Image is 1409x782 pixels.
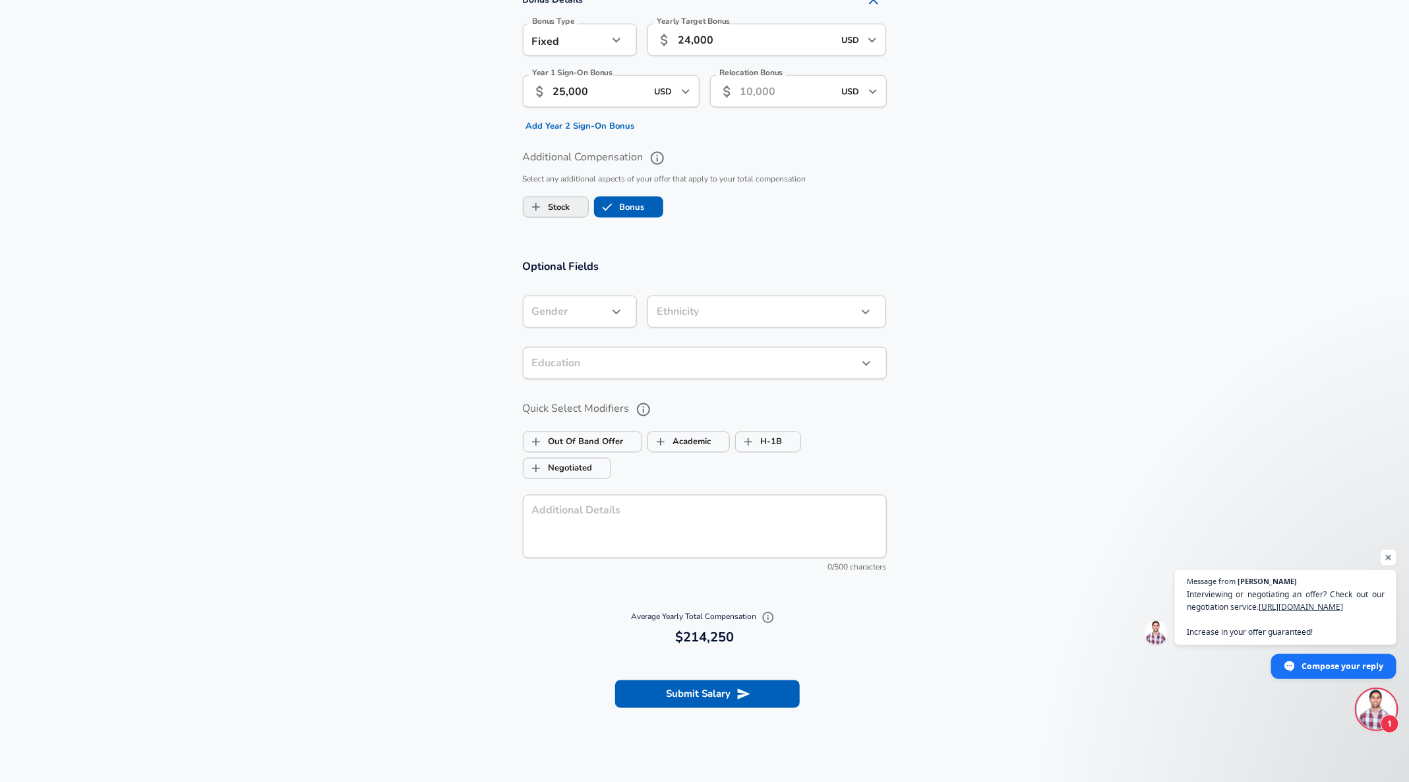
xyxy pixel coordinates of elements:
span: Message from [1187,577,1236,585]
span: [PERSON_NAME] [1238,577,1297,585]
label: Negotiated [524,456,593,481]
label: Out Of Band Offer [524,430,624,455]
label: Academic [648,430,711,455]
p: Select any additional aspects of your offer that apply to your total compensation [523,173,887,186]
label: Quick Select Modifiers [523,399,887,421]
button: Open [863,31,882,49]
span: Academic [648,430,673,455]
input: 30,000 [678,24,834,56]
input: 10,000 [740,75,834,108]
label: Additional Compensation [523,147,887,170]
input: USD [651,81,677,102]
input: 30,000 [553,75,647,108]
h3: Optional Fields [523,259,887,274]
span: H-1B [736,430,761,455]
span: 1 [1381,715,1399,733]
span: Negotiated [524,456,549,481]
button: H-1BH-1B [735,432,801,453]
input: USD [837,30,864,50]
label: Year 1 Sign-On Bonus [532,69,613,77]
input: USD [838,81,864,102]
button: AcademicAcademic [647,432,730,453]
label: Relocation Bonus [719,69,783,77]
div: Fixed [523,24,608,56]
label: Bonus [595,195,645,220]
span: Bonus [595,195,620,220]
span: Compose your reply [1302,655,1383,678]
button: StockStock [523,197,589,218]
button: help [646,147,669,170]
label: Yearly Target Bonus [657,18,731,26]
button: Open [676,82,695,101]
div: 0/500 characters [523,562,887,575]
button: NegotiatedNegotiated [523,458,611,479]
button: Open [864,82,882,101]
label: Stock [524,195,570,220]
span: Stock [524,195,549,220]
div: Open chat [1357,690,1396,729]
button: Out Of Band OfferOut Of Band Offer [523,432,642,453]
button: Submit Salary [615,680,800,708]
button: help [632,399,655,421]
button: BonusBonus [594,197,663,218]
span: Out Of Band Offer [524,430,549,455]
button: Explain Total Compensation [758,608,778,628]
button: Add Year 2 Sign-On Bonus [523,116,638,137]
span: Average Yearly Total Compensation [631,612,778,622]
label: H-1B [736,430,783,455]
label: Bonus Type [532,18,575,26]
h6: $214,250 [528,628,882,649]
span: Interviewing or negotiating an offer? Check out our negotiation service: Increase in your offer g... [1187,588,1385,638]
